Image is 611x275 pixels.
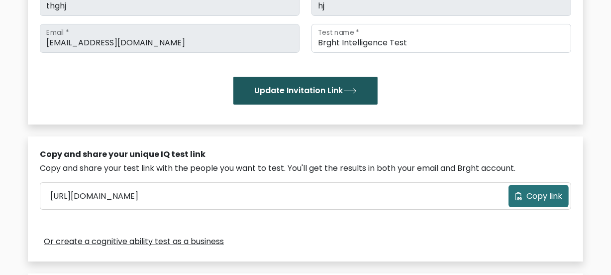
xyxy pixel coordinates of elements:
a: Or create a cognitive ability test as a business [44,236,224,248]
div: Copy and share your unique IQ test link [40,148,571,160]
span: Copy link [526,190,562,202]
button: Update Invitation Link [233,77,378,105]
input: Test name [311,24,571,53]
button: Copy link [509,185,569,207]
div: Copy and share your test link with the people you want to test. You'll get the results in both yo... [40,162,571,174]
input: Email [40,24,300,53]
